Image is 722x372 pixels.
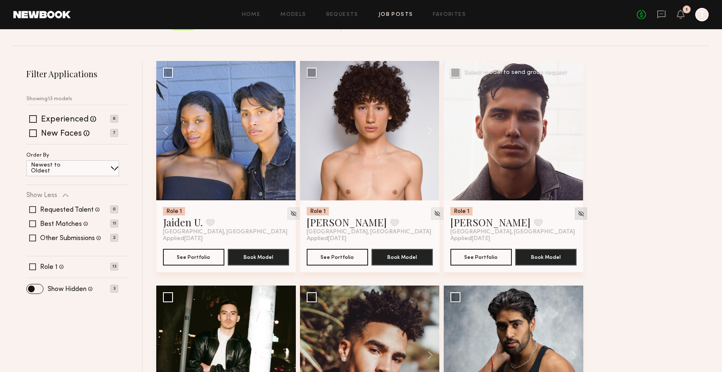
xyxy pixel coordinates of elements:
button: See Portfolio [163,249,224,266]
a: [PERSON_NAME] [307,215,387,229]
div: Select model to send group request [465,70,567,76]
img: Unhide Model [290,210,297,217]
label: Other Submissions [40,235,95,242]
p: Show Less [26,192,57,199]
a: Requests [326,12,358,18]
div: Role 1 [307,207,329,215]
div: Role 1 [163,207,185,215]
label: Role 1 [40,264,58,271]
a: Jaiden U. [163,215,203,229]
a: Home [242,12,261,18]
a: Models [280,12,306,18]
a: Book Model [371,253,433,260]
div: 1 [686,8,688,12]
div: Role 1 [450,207,473,215]
p: 11 [110,220,118,228]
a: Job Posts [379,12,413,18]
a: T [695,8,709,21]
p: 0 [110,205,118,213]
p: 7 [110,129,118,137]
span: [GEOGRAPHIC_DATA], [GEOGRAPHIC_DATA] [163,229,287,235]
img: Unhide Model [434,210,441,217]
a: Favorites [433,12,466,18]
div: Applied [DATE] [450,235,577,242]
button: Book Model [371,249,433,266]
p: Order By [26,153,49,158]
span: [GEOGRAPHIC_DATA], [GEOGRAPHIC_DATA] [307,229,431,235]
button: See Portfolio [307,249,368,266]
h2: Filter Applications [26,68,128,79]
label: New Faces [41,130,82,138]
div: Applied [DATE] [307,235,433,242]
label: Requested Talent [40,207,94,213]
label: Show Hidden [48,286,86,293]
p: 3 [110,285,118,293]
a: Book Model [228,253,289,260]
p: 6 [110,115,118,123]
a: [PERSON_NAME] [450,215,531,229]
span: [GEOGRAPHIC_DATA], [GEOGRAPHIC_DATA] [450,229,575,235]
label: Experienced [41,116,89,124]
button: Book Model [228,249,289,266]
p: Newest to Oldest [31,162,81,174]
label: Best Matches [40,221,82,228]
button: See Portfolio [450,249,512,266]
p: Showing 13 models [26,96,72,102]
a: Book Model [515,253,577,260]
div: Applied [DATE] [163,235,289,242]
p: 2 [110,234,118,242]
img: Unhide Model [577,210,585,217]
p: 13 [110,263,118,271]
button: Book Model [515,249,577,266]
